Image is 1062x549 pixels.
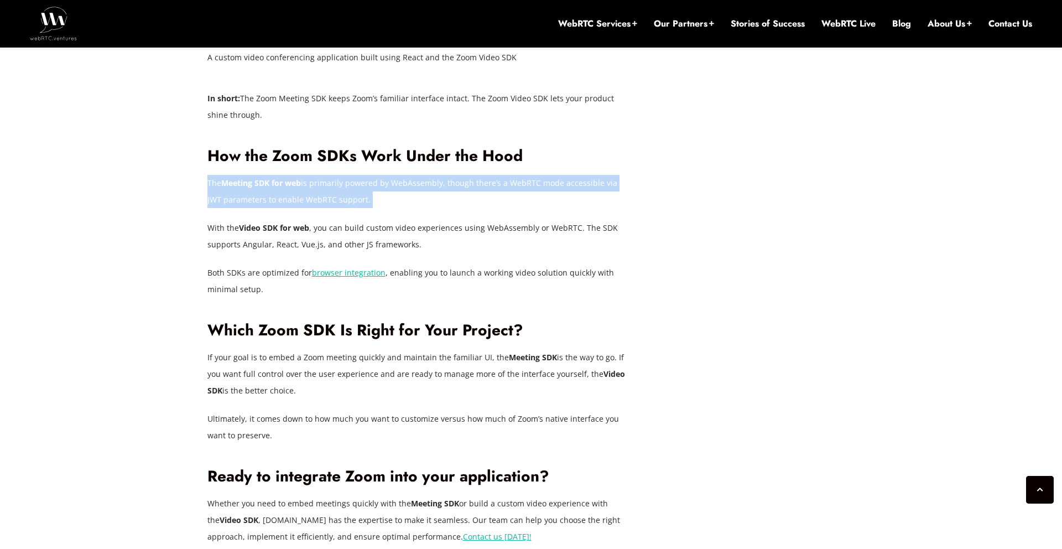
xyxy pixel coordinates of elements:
a: WebRTC Services [558,18,637,30]
a: browser integration [312,267,386,278]
img: WebRTC.ventures [30,7,77,40]
strong: Video SDK for web [239,222,309,233]
p: Whether you need to embed meetings quickly with the or build a custom video experience with the ,... [207,495,633,545]
h2: Ready to integrate Zoom into your application? [207,467,633,486]
strong: Meeting SDK [411,498,459,509]
p: With the , you can build custom video experiences using WebAssembly or WebRTC. The SDK supports A... [207,220,633,253]
strong: Video SDK [220,515,258,525]
p: Ultimately, it comes down to how much you want to customize versus how much of Zoom’s native inte... [207,411,633,444]
a: Blog [892,18,911,30]
h2: Which Zoom SDK Is Right for Your Project? [207,321,633,340]
p: The is primarily powered by WebAssembly, though there’s a WebRTC mode accessible via JWT paramete... [207,175,633,208]
a: WebRTC Live [821,18,876,30]
p: If your goal is to embed a Zoom meeting quickly and maintain the familiar UI, the is the way to g... [207,349,633,399]
strong: Meeting SDK [509,352,557,362]
figcaption: A custom video conferencing application built using React and the Zoom Video SDK [207,49,633,66]
strong: Meeting SDK for web [221,178,301,188]
a: Contact us [DATE]! [463,531,532,542]
p: Both SDKs are optimized for , enabling you to launch a working video solution quickly with minima... [207,265,633,298]
strong: In short: [207,93,240,103]
a: About Us [928,18,972,30]
a: Contact Us [988,18,1032,30]
p: The Zoom Meeting SDK keeps Zoom’s familiar interface intact. The Zoom Video SDK lets your product... [207,90,633,123]
a: Stories of Success [731,18,805,30]
a: Our Partners [654,18,714,30]
h2: How the Zoom SDKs Work Under the Hood [207,147,633,166]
